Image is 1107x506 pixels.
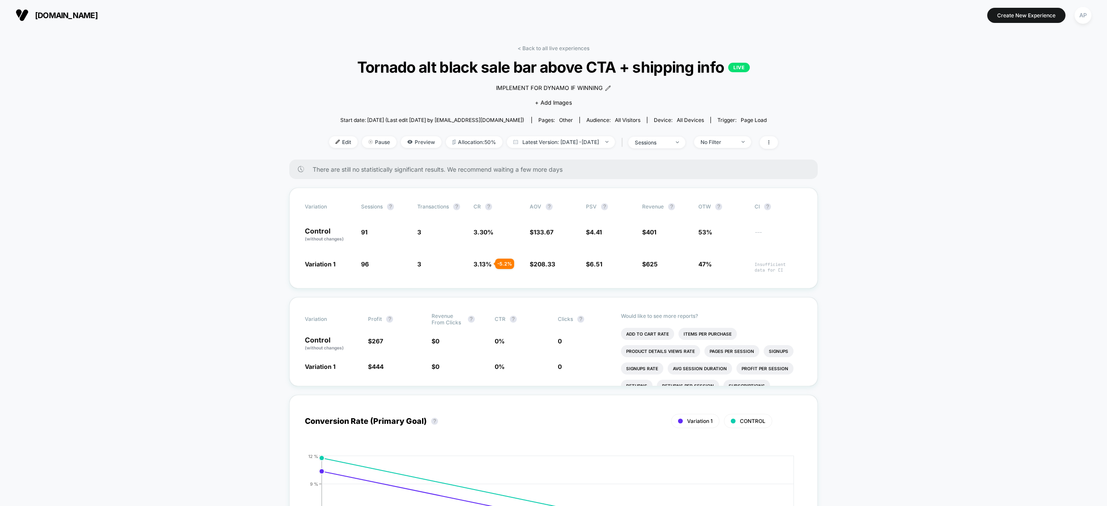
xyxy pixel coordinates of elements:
[340,117,524,123] span: Start date: [DATE] (Last edit [DATE] by [EMAIL_ADDRESS][DOMAIN_NAME])
[728,63,750,72] p: LIVE
[485,203,492,210] button: ?
[546,203,553,210] button: ?
[615,117,640,123] span: All Visitors
[530,203,541,210] span: AOV
[496,84,603,93] span: IMPLEMENT FOR DYNAMO IF WINNING
[305,203,352,210] span: Variation
[368,363,384,370] span: $
[352,58,755,76] span: Tornado alt black sale bar above CTA + shipping info
[336,140,340,144] img: edit
[646,260,658,268] span: 625
[305,345,344,350] span: (without changes)
[621,345,700,357] li: Product Details Views Rate
[495,337,505,345] span: 0 %
[535,99,572,106] span: + Add Images
[432,313,464,326] span: Revenue From Clicks
[13,8,100,22] button: [DOMAIN_NAME]
[432,363,439,370] span: $
[435,337,439,345] span: 0
[605,141,608,143] img: end
[507,136,615,148] span: Latest Version: [DATE] - [DATE]
[619,136,628,149] span: |
[742,141,745,143] img: end
[329,136,358,148] span: Edit
[668,203,675,210] button: ?
[530,228,553,236] span: $
[16,9,29,22] img: Visually logo
[717,117,767,123] div: Trigger:
[534,228,553,236] span: 133.67
[534,260,555,268] span: 208.33
[387,203,394,210] button: ?
[715,203,722,210] button: ?
[698,228,712,236] span: 53%
[558,337,562,345] span: 0
[362,136,397,148] span: Pause
[621,328,674,340] li: Add To Cart Rate
[601,203,608,210] button: ?
[741,117,767,123] span: Page Load
[755,230,802,242] span: ---
[417,228,421,236] span: 3
[621,380,653,392] li: Returns
[446,136,502,148] span: Allocation: 50%
[586,203,597,210] span: PSV
[530,260,555,268] span: $
[452,140,456,144] img: rebalance
[701,139,735,145] div: No Filter
[474,228,493,236] span: 3.30 %
[559,117,573,123] span: other
[386,316,393,323] button: ?
[687,418,713,424] span: Variation 1
[698,260,712,268] span: 47%
[723,380,770,392] li: Subscriptions
[417,260,421,268] span: 3
[308,453,318,458] tspan: 12 %
[305,236,344,241] span: (without changes)
[740,418,765,424] span: CONTROL
[518,45,589,51] a: < Back to all live experiences
[764,203,771,210] button: ?
[495,259,514,269] div: - 5.2 %
[1075,7,1091,24] div: AP
[368,337,383,345] span: $
[372,363,384,370] span: 444
[642,228,656,236] span: $
[698,203,746,210] span: OTW
[313,166,800,173] span: There are still no statistically significant results. We recommend waiting a few more days
[474,260,492,268] span: 3.13 %
[310,481,318,486] tspan: 9 %
[1072,6,1094,24] button: AP
[577,316,584,323] button: ?
[495,363,505,370] span: 0 %
[35,11,98,20] span: [DOMAIN_NAME]
[305,260,336,268] span: Variation 1
[305,363,336,370] span: Variation 1
[558,363,562,370] span: 0
[361,228,368,236] span: 91
[646,228,656,236] span: 401
[736,362,793,375] li: Profit Per Session
[657,380,719,392] li: Returns Per Session
[305,227,352,242] p: Control
[368,140,373,144] img: end
[538,117,573,123] div: Pages:
[677,117,704,123] span: all devices
[642,260,658,268] span: $
[431,418,438,425] button: ?
[305,313,352,326] span: Variation
[474,203,481,210] span: CR
[305,336,359,351] p: Control
[590,260,602,268] span: 6.51
[621,313,802,319] p: Would like to see more reports?
[668,362,732,375] li: Avg Session Duration
[495,316,506,322] span: CTR
[755,203,802,210] span: CI
[590,228,602,236] span: 4.41
[435,363,439,370] span: 0
[558,316,573,322] span: Clicks
[764,345,793,357] li: Signups
[586,228,602,236] span: $
[647,117,710,123] span: Device:
[621,362,663,375] li: Signups Rate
